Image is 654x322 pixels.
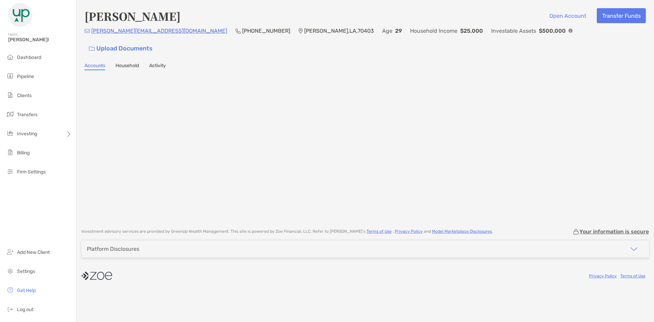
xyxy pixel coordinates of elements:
p: Investable Assets [491,27,536,35]
span: Get Help [17,288,36,293]
p: [PHONE_NUMBER] [242,27,290,35]
p: Your information is secure [579,228,649,235]
img: clients icon [6,91,14,99]
span: Firm Settings [17,169,46,175]
img: get-help icon [6,286,14,294]
a: Activity [149,63,166,70]
img: company logo [81,268,112,283]
a: Model Marketplace Disclosures [432,229,492,234]
span: Log out [17,307,33,312]
a: Terms of Use [620,274,645,278]
p: [PERSON_NAME] , LA , 70403 [304,27,374,35]
p: $500,000 [539,27,566,35]
a: Privacy Policy [589,274,617,278]
p: Investment advisory services are provided by GreenUp Wealth Management . This site is powered by ... [81,229,493,234]
p: Household Income [410,27,457,35]
a: Household [115,63,139,70]
a: Terms of Use [367,229,392,234]
img: settings icon [6,267,14,275]
span: Add New Client [17,249,50,255]
p: 29 [395,27,402,35]
h4: [PERSON_NAME] [84,8,181,24]
span: [PERSON_NAME]! [8,37,72,43]
img: Info Icon [569,29,573,33]
img: firm-settings icon [6,167,14,175]
span: Pipeline [17,74,34,79]
img: button icon [89,46,95,51]
img: add_new_client icon [6,248,14,256]
img: logout icon [6,305,14,313]
a: Upload Documents [84,41,157,56]
img: transfers icon [6,110,14,118]
img: dashboard icon [6,53,14,61]
img: pipeline icon [6,72,14,80]
span: Dashboard [17,55,41,60]
p: Age [382,27,392,35]
p: [PERSON_NAME][EMAIL_ADDRESS][DOMAIN_NAME] [91,27,227,35]
button: Transfer Funds [597,8,646,23]
span: Clients [17,93,32,98]
img: Phone Icon [235,28,241,34]
img: icon arrow [630,245,638,253]
button: Open Account [544,8,591,23]
a: Accounts [84,63,105,70]
a: Privacy Policy [395,229,423,234]
span: Transfers [17,112,37,118]
span: Investing [17,131,37,137]
img: Email Icon [84,29,90,33]
p: $25,000 [460,27,483,35]
img: billing icon [6,148,14,156]
img: Zoe Logo [8,3,33,27]
span: Billing [17,150,30,156]
img: Location Icon [298,28,303,34]
span: Settings [17,269,35,274]
div: Platform Disclosures [87,246,139,252]
img: investing icon [6,129,14,137]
